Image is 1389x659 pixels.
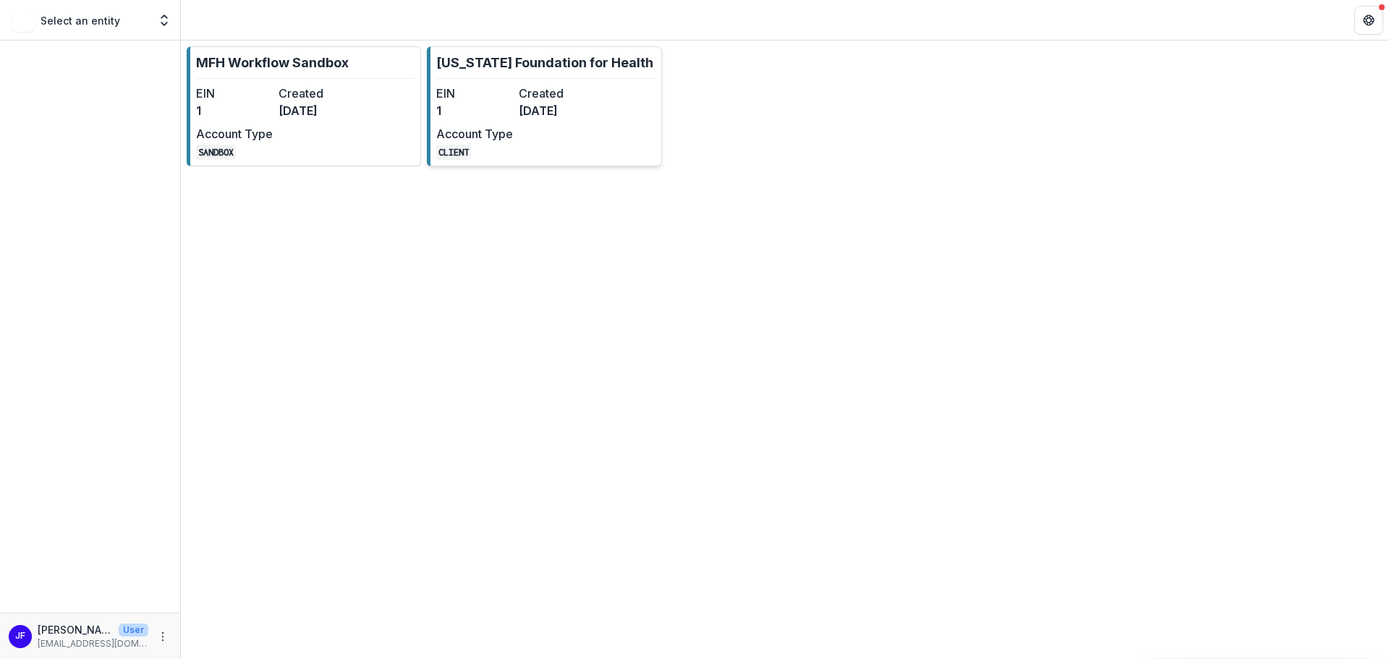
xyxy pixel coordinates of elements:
p: [EMAIL_ADDRESS][DOMAIN_NAME] [38,637,148,650]
p: Select an entity [41,13,120,28]
dt: Account Type [436,125,513,143]
button: More [154,628,171,645]
dd: [DATE] [519,102,595,119]
dt: Account Type [196,125,273,143]
a: [US_STATE] Foundation for HealthEIN1Created[DATE]Account TypeCLIENT [427,46,661,166]
dd: [DATE] [279,102,355,119]
dt: EIN [196,85,273,102]
a: MFH Workflow SandboxEIN1Created[DATE]Account TypeSANDBOX [187,46,421,166]
dt: Created [519,85,595,102]
code: CLIENT [436,145,471,160]
img: Select an entity [12,9,35,32]
p: [US_STATE] Foundation for Health [436,53,653,72]
p: MFH Workflow Sandbox [196,53,349,72]
button: Get Help [1354,6,1383,35]
div: Jean Freeman-Crawford [15,632,25,641]
p: [PERSON_NAME] [38,622,113,637]
dd: 1 [436,102,513,119]
dt: EIN [436,85,513,102]
code: SANDBOX [196,145,236,160]
dt: Created [279,85,355,102]
button: Open entity switcher [154,6,174,35]
dd: 1 [196,102,273,119]
p: User [119,624,148,637]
